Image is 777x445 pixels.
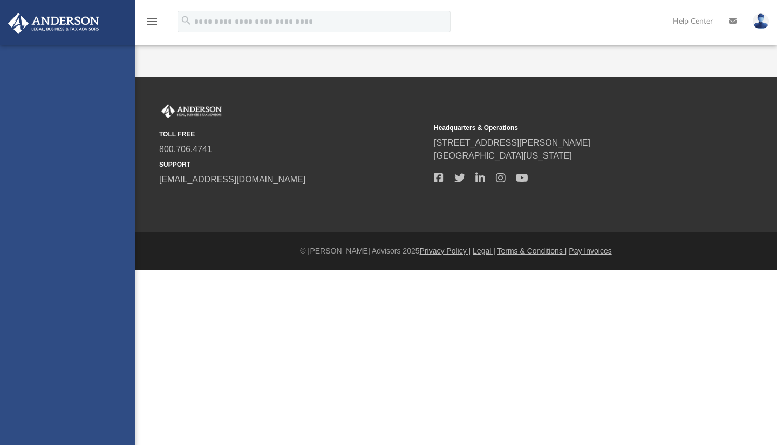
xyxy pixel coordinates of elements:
[159,104,224,118] img: Anderson Advisors Platinum Portal
[434,123,701,133] small: Headquarters & Operations
[753,13,769,29] img: User Pic
[135,245,777,257] div: © [PERSON_NAME] Advisors 2025
[159,145,212,154] a: 800.706.4741
[146,20,159,28] a: menu
[473,247,495,255] a: Legal |
[434,151,572,160] a: [GEOGRAPHIC_DATA][US_STATE]
[420,247,471,255] a: Privacy Policy |
[5,13,103,34] img: Anderson Advisors Platinum Portal
[146,15,159,28] i: menu
[180,15,192,26] i: search
[497,247,567,255] a: Terms & Conditions |
[159,160,426,169] small: SUPPORT
[159,129,426,139] small: TOLL FREE
[569,247,611,255] a: Pay Invoices
[159,175,305,184] a: [EMAIL_ADDRESS][DOMAIN_NAME]
[434,138,590,147] a: [STREET_ADDRESS][PERSON_NAME]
